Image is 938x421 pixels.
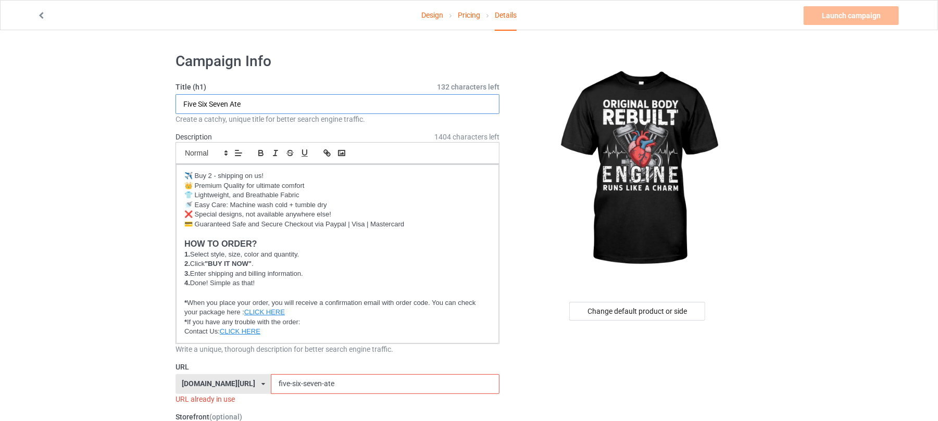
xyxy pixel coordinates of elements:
label: Title (h1) [176,82,499,92]
span: (optional) [209,413,242,421]
a: Design [421,1,443,30]
a: CLICK HERE [244,308,285,316]
div: URL already in use [176,394,499,404]
p: Contact Us: [184,327,491,337]
p: Done! Simple as that! [184,278,491,288]
p: 🚿 Easy Care: Machine wash cold + tumble dry [184,200,491,210]
p: Click . [184,259,491,269]
p: 💳 Guaranteed Safe and Secure Checkout via Paypal | Visa | Mastercard [184,220,491,229]
div: Write a unique, thorough description for better search engine traffic. [176,344,499,354]
p: 👑 Premium Quality for ultimate comfort [184,181,491,191]
p: When you place your order, you will receive a confirmation email with order code. You can check y... [184,298,491,317]
p: Select style, size, color and quantity. [184,250,491,260]
span: 132 characters left [437,82,499,92]
a: CLICK HERE [220,327,260,335]
p: Enter shipping and billing information. [184,269,491,279]
strong: 3. [184,270,190,277]
div: Change default product or side [569,302,705,321]
span: 1404 characters left [434,132,499,142]
strong: 1. [184,250,190,258]
div: Details [495,1,517,31]
p: 👕 Lightweight, and Breathable Fabric [184,190,491,200]
strong: 2. [184,260,190,267]
h1: Campaign Info [176,52,499,71]
div: Create a catchy, unique title for better search engine traffic. [176,114,499,124]
label: Description [176,133,212,141]
p: If you have any trouble with the order: [184,317,491,327]
strong: HOW TO ORDER? [184,239,257,248]
div: [DOMAIN_NAME][URL] [182,380,255,387]
p: ✈️ Buy 2 - shipping on us! [184,171,491,181]
p: ❌ Special designs, not available anywhere else! [184,210,491,220]
strong: "BUY IT NOW" [205,260,252,267]
strong: 4. [184,279,190,287]
label: URL [176,362,499,372]
a: Pricing [458,1,480,30]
